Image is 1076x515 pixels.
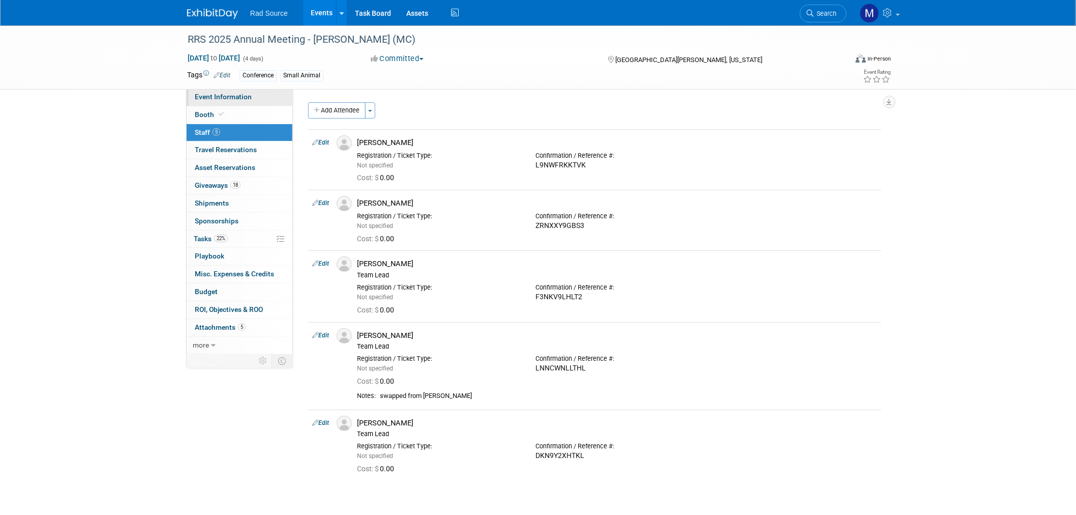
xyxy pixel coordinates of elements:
[535,355,699,363] div: Confirmation / Reference #:
[357,235,380,243] span: Cost: $
[312,139,329,146] a: Edit
[535,442,699,450] div: Confirmation / Reference #:
[357,174,380,182] span: Cost: $
[187,213,292,230] a: Sponsorships
[860,4,879,23] img: Melissa Conboy
[272,354,293,367] td: Toggle Event Tabs
[856,54,866,63] img: Format-Inperson.png
[357,377,380,385] span: Cost: $
[357,235,398,243] span: 0.00
[357,342,877,351] div: Team Lead
[357,259,877,269] div: [PERSON_NAME]
[357,392,376,400] div: Notes:
[195,252,224,260] span: Playbook
[800,5,847,22] a: Search
[357,306,398,314] span: 0.00
[367,53,428,64] button: Committed
[195,110,226,119] span: Booth
[195,323,246,331] span: Attachments
[357,465,380,473] span: Cost: $
[312,260,329,267] a: Edit
[187,301,292,319] a: ROI, Objectives & ROO
[535,283,699,292] div: Confirmation / Reference #:
[357,198,877,208] div: [PERSON_NAME]
[214,235,228,242] span: 22%
[280,70,323,81] div: Small Animal
[240,70,277,81] div: Conference
[187,248,292,265] a: Playbook
[535,152,699,160] div: Confirmation / Reference #:
[187,53,241,63] span: [DATE] [DATE]
[357,271,877,279] div: Team Lead
[214,72,230,79] a: Edit
[357,465,398,473] span: 0.00
[308,102,366,119] button: Add Attendee
[187,106,292,124] a: Booth
[187,195,292,212] a: Shipments
[195,305,263,313] span: ROI, Objectives & ROO
[535,451,699,461] div: DKN9Y2XHTKL
[187,89,292,106] a: Event Information
[357,283,520,292] div: Registration / Ticket Type:
[357,212,520,220] div: Registration / Ticket Type:
[195,128,220,136] span: Staff
[230,181,241,189] span: 18
[863,70,891,75] div: Event Rating
[187,337,292,354] a: more
[337,256,352,272] img: Associate-Profile-5.png
[187,124,292,141] a: Staff5
[312,332,329,339] a: Edit
[357,294,393,301] span: Not specified
[242,55,263,62] span: (4 days)
[195,217,238,225] span: Sponsorships
[535,212,699,220] div: Confirmation / Reference #:
[357,452,393,460] span: Not specified
[357,152,520,160] div: Registration / Ticket Type:
[187,141,292,159] a: Travel Reservations
[187,159,292,177] a: Asset Reservations
[357,430,877,438] div: Team Lead
[187,266,292,283] a: Misc. Expenses & Credits
[615,56,762,64] span: [GEOGRAPHIC_DATA][PERSON_NAME], [US_STATE]
[254,354,272,367] td: Personalize Event Tab Strip
[195,181,241,189] span: Giveaways
[357,138,877,148] div: [PERSON_NAME]
[357,222,393,230] span: Not specified
[337,328,352,344] img: Associate-Profile-5.png
[357,162,393,169] span: Not specified
[535,364,699,373] div: LNNCWNLLTHL
[312,199,329,207] a: Edit
[187,231,292,248] a: Tasks22%
[357,418,877,428] div: [PERSON_NAME]
[194,235,228,243] span: Tasks
[219,111,224,117] i: Booth reservation complete
[187,283,292,301] a: Budget
[357,442,520,450] div: Registration / Ticket Type:
[535,293,699,302] div: F3NKV9LHLT2
[195,163,255,171] span: Asset Reservations
[357,174,398,182] span: 0.00
[195,288,218,296] span: Budget
[195,93,252,101] span: Event Information
[213,128,220,136] span: 5
[337,135,352,151] img: Associate-Profile-5.png
[195,199,229,207] span: Shipments
[868,55,891,63] div: In-Person
[337,416,352,431] img: Associate-Profile-5.png
[238,323,246,331] span: 5
[357,365,393,372] span: Not specified
[357,355,520,363] div: Registration / Ticket Type:
[814,10,837,17] span: Search
[535,161,699,170] div: L9NWFRKKTVK
[187,319,292,336] a: Attachments5
[209,54,219,62] span: to
[787,53,891,68] div: Event Format
[357,377,398,385] span: 0.00
[184,31,831,49] div: RRS 2025 Annual Meeting - [PERSON_NAME] (MC)
[312,419,329,426] a: Edit
[357,306,380,314] span: Cost: $
[535,221,699,231] div: ZRNXXY9GBS3
[187,9,238,19] img: ExhibitDay
[357,331,877,340] div: [PERSON_NAME]
[250,9,288,17] span: Rad Source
